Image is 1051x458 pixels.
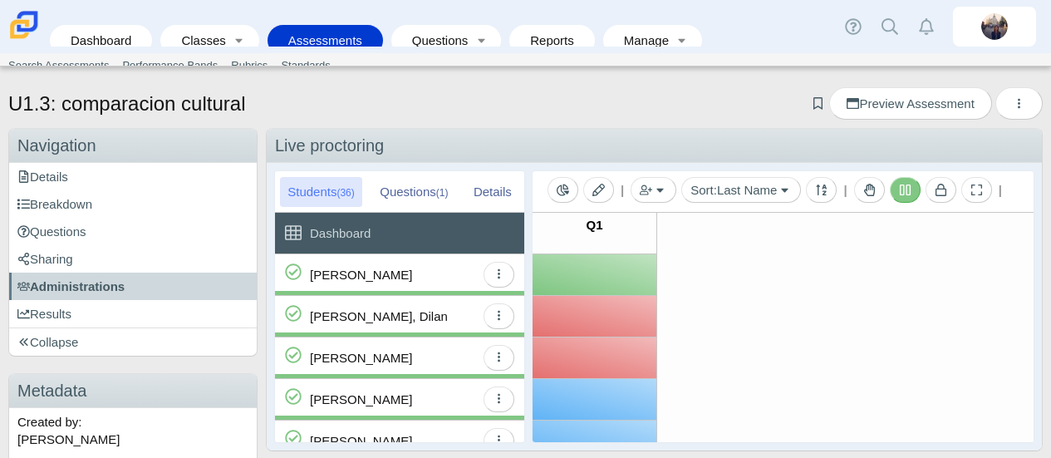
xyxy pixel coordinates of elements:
a: Preview Assessment [829,87,991,120]
h3: Metadata [9,374,257,408]
a: Administrations [9,273,257,300]
span: | [999,183,1002,197]
div: Details [466,177,519,207]
div: [PERSON_NAME] [310,254,412,295]
a: Results [9,300,257,327]
div: Questions [372,177,455,207]
span: Administrations [17,279,125,293]
img: Carmen School of Science & Technology [7,7,42,42]
a: Sharing [9,245,257,273]
div: Students [280,177,362,207]
a: Dashboard [58,25,144,56]
span: Results [17,307,71,321]
a: Standards [274,53,336,78]
small: (36) [336,187,354,199]
a: Manage [611,25,670,56]
span: | [621,183,624,197]
div: Live proctoring [267,129,1042,163]
a: Toggle expanded [670,25,694,56]
span: | [843,183,847,197]
a: Performance Bands [115,53,224,78]
a: Questions [9,218,257,245]
a: Questions [400,25,469,56]
a: Toggle expanded [469,25,493,56]
a: Details [9,163,257,190]
span: Collapse [17,335,78,349]
a: Q1 [533,213,656,254]
a: Add bookmark [810,96,826,111]
button: More options [995,87,1043,120]
span: Navigation [17,136,96,155]
div: [PERSON_NAME] [310,379,412,420]
div: Q1 [538,216,650,234]
span: Breakdown [17,197,92,211]
div: Created by: [PERSON_NAME] [9,408,257,453]
div: [PERSON_NAME] [310,337,412,378]
a: Rubrics [224,53,274,78]
button: Sort:Last Name [681,177,801,203]
a: britta.barnhart.NdZ84j [953,7,1036,47]
span: Details [17,170,68,184]
a: Breakdown [9,190,257,218]
span: Sharing [17,252,73,266]
a: Assessments [276,25,375,56]
div: [PERSON_NAME], Dilan [310,296,448,337]
a: Search Assessments [2,53,115,78]
div: Dashboard [310,213,371,254]
a: Reports [518,25,587,56]
a: Collapse [9,328,257,356]
small: (1) [436,187,449,199]
a: Alerts [908,8,945,45]
a: Classes [169,25,227,56]
span: Last Name [717,183,778,197]
a: Carmen School of Science & Technology [7,31,42,45]
span: Questions [17,224,86,239]
h1: U1.3: comparacion cultural [8,90,245,118]
img: britta.barnhart.NdZ84j [981,13,1008,40]
a: Toggle expanded [228,25,251,56]
button: Toggle Reporting [548,177,578,203]
span: Preview Assessment [847,96,974,111]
